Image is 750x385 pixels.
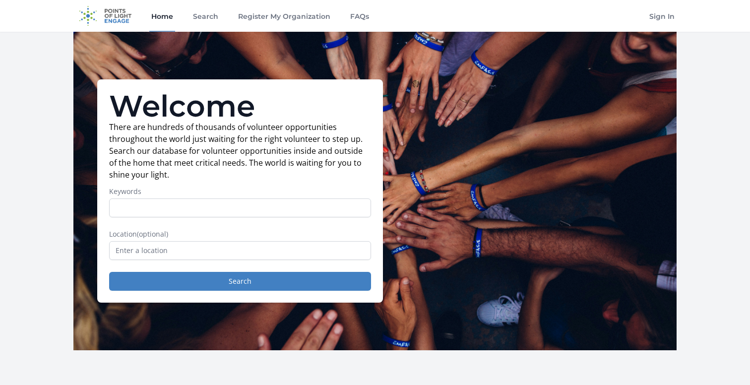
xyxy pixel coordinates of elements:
label: Keywords [109,187,371,196]
p: There are hundreds of thousands of volunteer opportunities throughout the world just waiting for ... [109,121,371,181]
label: Location [109,229,371,239]
span: (optional) [137,229,168,239]
h1: Welcome [109,91,371,121]
button: Search [109,272,371,291]
input: Enter a location [109,241,371,260]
